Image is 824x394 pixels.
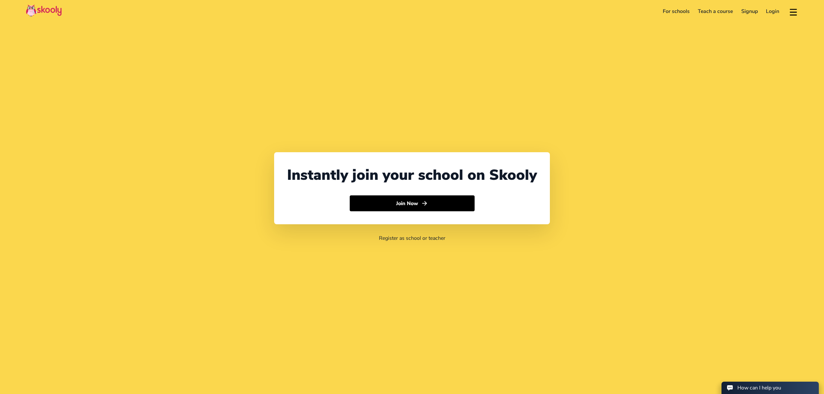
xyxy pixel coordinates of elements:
button: menu outline [789,6,798,17]
a: For schools [659,6,694,17]
button: Join Nowarrow forward outline [350,195,475,212]
div: Instantly join your school on Skooly [287,165,537,185]
a: Teach a course [694,6,737,17]
a: Login [762,6,784,17]
ion-icon: arrow forward outline [421,200,428,207]
a: Signup [737,6,762,17]
a: Register as school or teacher [379,235,445,242]
img: Skooly [26,4,62,17]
